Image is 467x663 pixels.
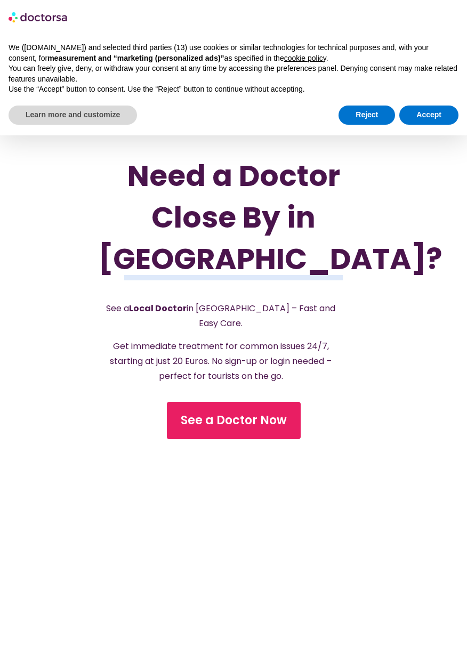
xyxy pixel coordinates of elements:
[399,106,458,125] button: Accept
[9,63,458,84] p: You can freely give, deny, or withdraw your consent at any time by accessing the preferences pane...
[9,106,137,125] button: Learn more and customize
[98,155,369,280] h1: Need a Doctor Close By in [GEOGRAPHIC_DATA]?
[35,576,432,591] iframe: Customer reviews powered by Trustpilot
[339,106,395,125] button: Reject
[110,340,332,382] span: Get immediate treatment for common issues 24/7, starting at just 20 Euros. No sign-up or login ne...
[47,54,224,62] strong: measurement and “marketing (personalized ads)”
[284,54,326,62] a: cookie policy
[9,9,68,26] img: logo
[167,402,301,439] a: See a Doctor Now
[106,302,335,329] span: See a in [GEOGRAPHIC_DATA] – Fast and Easy Care.
[9,43,458,63] p: We ([DOMAIN_NAME]) and selected third parties (13) use cookies or similar technologies for techni...
[181,412,287,429] span: See a Doctor Now
[9,84,458,95] p: Use the “Accept” button to consent. Use the “Reject” button to continue without accepting.
[129,302,187,314] strong: Local Doctor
